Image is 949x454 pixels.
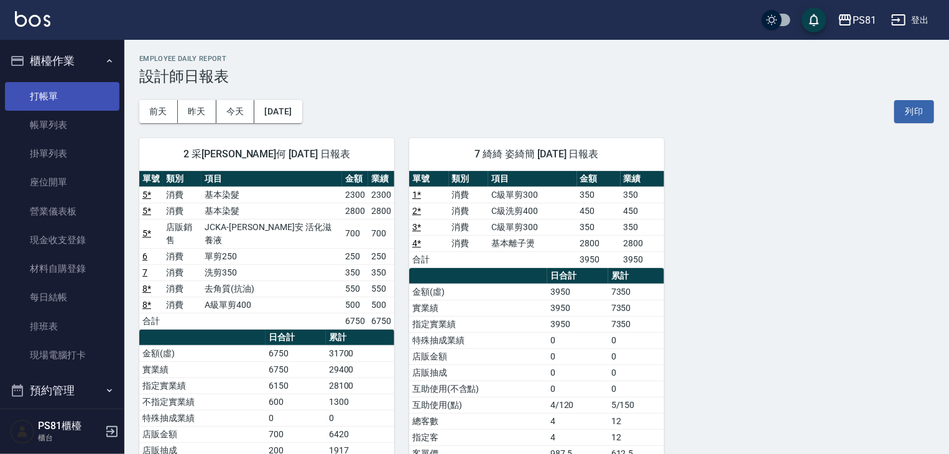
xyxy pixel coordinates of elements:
[201,248,342,264] td: 單剪250
[266,378,325,394] td: 6150
[577,219,621,235] td: 350
[409,413,547,429] td: 總客數
[326,330,394,346] th: 累計
[577,235,621,251] td: 2800
[5,197,119,226] a: 營業儀表板
[621,251,664,267] td: 3950
[5,45,119,77] button: 櫃檯作業
[409,381,547,397] td: 互助使用(不含點)
[5,341,119,369] a: 現場電腦打卡
[488,171,576,187] th: 項目
[409,300,547,316] td: 實業績
[139,55,934,63] h2: Employee Daily Report
[409,364,547,381] td: 店販抽成
[853,12,876,28] div: PS81
[342,313,368,329] td: 6750
[142,267,147,277] a: 7
[409,332,547,348] td: 特殊抽成業績
[547,381,608,397] td: 0
[577,251,621,267] td: 3950
[547,316,608,332] td: 3950
[894,100,934,123] button: 列印
[38,432,101,443] p: 櫃台
[608,348,664,364] td: 0
[608,381,664,397] td: 0
[449,235,489,251] td: 消費
[163,297,201,313] td: 消費
[409,397,547,413] td: 互助使用(點)
[608,268,664,284] th: 累計
[621,203,664,219] td: 450
[163,203,201,219] td: 消費
[5,111,119,139] a: 帳單列表
[449,171,489,187] th: 類別
[266,345,325,361] td: 6750
[409,284,547,300] td: 金額(虛)
[449,203,489,219] td: 消費
[409,348,547,364] td: 店販金額
[342,297,368,313] td: 500
[368,248,394,264] td: 250
[577,171,621,187] th: 金額
[547,413,608,429] td: 4
[5,139,119,168] a: 掛單列表
[163,219,201,248] td: 店販銷售
[5,407,119,439] button: 報表及分析
[139,313,163,329] td: 合計
[15,11,50,27] img: Logo
[621,235,664,251] td: 2800
[449,187,489,203] td: 消費
[368,280,394,297] td: 550
[139,345,266,361] td: 金額(虛)
[254,100,302,123] button: [DATE]
[368,187,394,203] td: 2300
[326,378,394,394] td: 28100
[163,248,201,264] td: 消費
[163,171,201,187] th: 類別
[5,226,119,254] a: 現金收支登錄
[139,171,394,330] table: a dense table
[547,268,608,284] th: 日合計
[5,168,119,197] a: 座位開單
[139,361,266,378] td: 實業績
[201,280,342,297] td: 去角質(抗油)
[342,203,368,219] td: 2800
[139,378,266,394] td: 指定實業績
[608,429,664,445] td: 12
[163,280,201,297] td: 消費
[201,203,342,219] td: 基本染髮
[621,171,664,187] th: 業績
[326,394,394,410] td: 1300
[154,148,379,160] span: 2 采[PERSON_NAME]何 [DATE] 日報表
[326,410,394,426] td: 0
[608,300,664,316] td: 7350
[368,219,394,248] td: 700
[326,426,394,442] td: 6420
[409,429,547,445] td: 指定客
[621,187,664,203] td: 350
[547,429,608,445] td: 4
[608,332,664,348] td: 0
[621,219,664,235] td: 350
[201,219,342,248] td: JCKA-[PERSON_NAME]安 活化滋養液
[342,248,368,264] td: 250
[547,397,608,413] td: 4/120
[802,7,826,32] button: save
[142,251,147,261] a: 6
[139,171,163,187] th: 單號
[38,420,101,432] h5: PS81櫃檯
[833,7,881,33] button: PS81
[547,300,608,316] td: 3950
[608,413,664,429] td: 12
[409,316,547,332] td: 指定實業績
[10,419,35,444] img: Person
[488,235,576,251] td: 基本離子燙
[368,297,394,313] td: 500
[5,254,119,283] a: 材料自購登錄
[201,297,342,313] td: A級單剪400
[139,426,266,442] td: 店販金額
[216,100,255,123] button: 今天
[139,100,178,123] button: 前天
[139,68,934,85] h3: 設計師日報表
[342,171,368,187] th: 金額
